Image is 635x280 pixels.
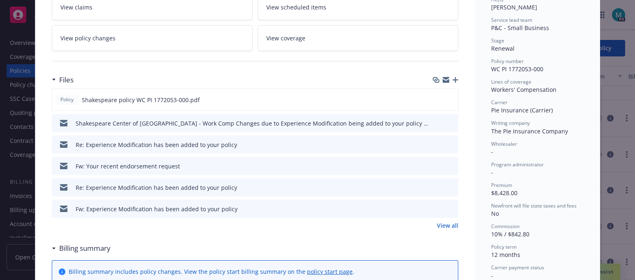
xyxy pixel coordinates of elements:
[491,37,504,44] span: Stage
[76,119,431,128] div: Shakespeare Center of [GEOGRAPHIC_DATA] - Work Comp Changes due to Experience Modification being ...
[434,140,441,149] button: download file
[447,96,455,104] button: preview file
[491,272,493,280] span: -
[434,162,441,170] button: download file
[491,24,549,32] span: P&C - Small Business
[59,96,75,103] span: Policy
[491,202,577,209] span: Newfront will file state taxes and fees
[76,140,237,149] div: Re: Experience Modification has been added to your policy
[491,230,529,238] span: 10% / $842.80
[52,25,253,51] a: View policy changes
[69,267,354,276] div: Billing summary includes policy changes. View the policy start billing summary on the .
[491,16,532,23] span: Service lead team
[434,205,441,213] button: download file
[491,189,517,197] span: $8,428.00
[76,162,180,170] div: Fw: Your recent endorsement request
[491,161,544,168] span: Program administrator
[491,85,583,94] div: Workers' Compensation
[491,223,520,230] span: Commission
[448,183,455,192] button: preview file
[437,221,458,230] a: View all
[60,3,92,12] span: View claims
[258,25,459,51] a: View coverage
[82,96,200,104] span: Shakespeare policy WC PI 1772053-000.pdf
[491,210,499,217] span: No
[448,205,455,213] button: preview file
[266,3,326,12] span: View scheduled items
[59,75,74,85] h3: Files
[52,75,74,85] div: Files
[52,243,111,254] div: Billing summary
[491,140,517,147] span: Wholesaler
[448,119,455,128] button: preview file
[448,162,455,170] button: preview file
[491,44,515,52] span: Renewal
[491,127,568,135] span: The Pie Insurance Company
[491,78,531,85] span: Lines of coverage
[491,106,553,114] span: Pie Insurance (Carrier)
[59,243,111,254] h3: Billing summary
[491,119,530,126] span: Writing company
[76,183,237,192] div: Re: Experience Modification has been added to your policy
[491,99,508,106] span: Carrier
[491,58,524,65] span: Policy number
[491,148,493,156] span: -
[76,205,238,213] div: Fw: Experience Modification has been added to your policy
[266,34,305,42] span: View coverage
[434,183,441,192] button: download file
[491,251,520,259] span: 12 months
[60,34,115,42] span: View policy changes
[434,96,441,104] button: download file
[448,140,455,149] button: preview file
[491,182,512,189] span: Premium
[491,264,544,271] span: Carrier payment status
[491,65,543,73] span: WC PI 1772053-000
[491,243,517,250] span: Policy term
[491,3,537,11] span: [PERSON_NAME]
[434,119,441,128] button: download file
[491,168,493,176] span: -
[307,268,353,275] a: policy start page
